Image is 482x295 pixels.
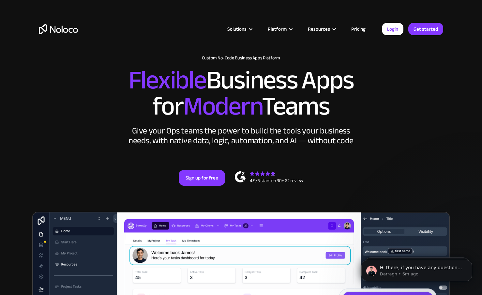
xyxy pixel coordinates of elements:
div: Solutions [219,25,260,33]
div: Platform [268,25,287,33]
a: Get started [408,23,443,35]
h2: Business Apps for Teams [39,67,443,119]
div: Solutions [227,25,247,33]
span: Flexible [128,56,206,104]
iframe: Intercom notifications message [352,246,482,292]
div: Platform [260,25,300,33]
a: Sign up for free [179,170,225,186]
div: Resources [300,25,343,33]
span: Modern [183,82,262,131]
div: Give your Ops teams the power to build the tools your business needs, with native data, logic, au... [127,126,355,146]
a: Login [382,23,403,35]
div: Resources [308,25,330,33]
a: Pricing [343,25,374,33]
a: home [39,24,78,34]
